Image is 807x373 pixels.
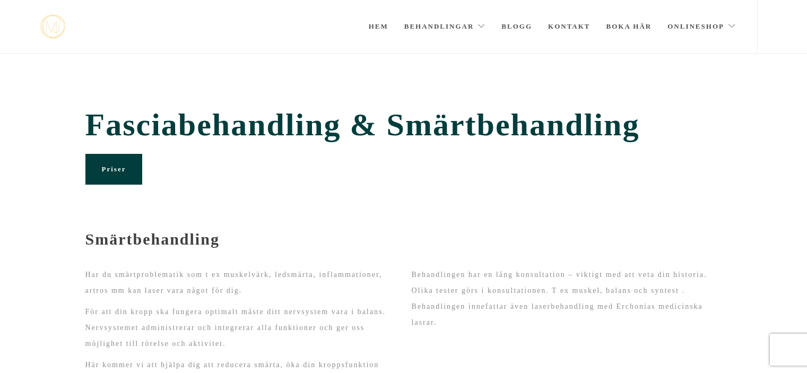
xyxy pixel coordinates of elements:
[412,267,722,331] p: Behandlingen har en lång konsultation – viktigt med att veta din historia. Olika tester görs i ko...
[102,165,126,173] span: Priser
[40,15,65,39] img: mjstudio
[85,230,220,248] strong: Smärtbehandling
[85,267,396,299] p: Har du smärtproblematik som t ex muskelvärk, ledsmärta, inflammationer, artros mm kan laser vara ...
[85,304,396,352] p: För att din kropp ska fungera optimalt måste ditt nervsystem vara i balans. Nervsystemet administ...
[85,107,722,143] span: Fasciabehandling & Smärtbehandling
[85,154,143,185] a: Priser
[40,15,65,39] a: mjstudio mjstudio mjstudio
